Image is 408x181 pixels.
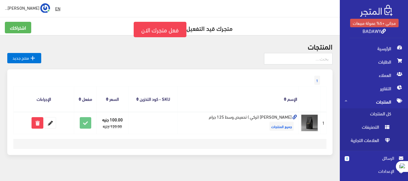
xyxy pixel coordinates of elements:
[5,22,31,33] a: اشتراكك
[7,42,333,50] h2: المنتجات
[103,123,122,130] strike: 120.00 جنيه
[300,114,319,132] img: bdoy-gold-trky-thmys-ost.png
[314,76,320,85] span: 1
[340,82,408,95] a: التقارير
[363,26,386,35] a: BADAWY
[287,94,297,103] a: الإسم
[340,42,408,55] a: الرئيسية
[340,135,408,148] a: العلامات التجارية
[345,155,403,168] a: 0 الرسائل
[7,53,41,63] a: منتج جديد
[360,5,393,17] img: .
[264,53,333,64] input: بحث...
[7,140,30,163] iframe: Drift Widget Chat Controller
[345,122,391,135] span: التصنيفات
[340,55,408,68] a: الطلبات
[345,55,403,68] span: الطلبات
[345,168,403,177] a: اﻹعدادات
[5,22,335,37] h5: متجرك قيد التفعيل
[53,3,63,14] a: EN
[340,68,408,82] a: العملاء
[340,95,408,108] a: المنتجات
[29,54,36,62] i: 
[340,108,408,122] a: كل المنتجات
[82,94,92,103] a: مفعل
[134,22,186,37] a: فعل متجرك الان
[340,122,408,135] a: التصنيفات
[345,68,403,82] span: العملاء
[345,156,349,161] span: 0
[345,135,391,148] span: العلامات التجارية
[109,94,119,103] a: السعر
[340,148,408,162] a: أنواع المنتجات
[354,155,394,161] span: الرسائل
[40,3,50,13] img: ...
[345,95,403,108] span: المنتجات
[345,108,391,122] span: كل المنتجات
[345,42,403,55] span: الرئيسية
[269,122,294,131] span: جميع المنتجات
[140,94,170,103] a: SKU - كود التخزين
[5,4,39,12] span: [PERSON_NAME]...
[349,168,394,174] span: اﻹعدادات
[178,112,299,134] td: [PERSON_NAME] (تركي ) تحميص وسط 125 جرام
[14,86,74,111] th: الإجراءات
[345,82,403,95] span: التقارير
[350,19,399,27] a: مجاني +5% عمولة مبيعات
[345,148,391,162] span: أنواع المنتجات
[55,5,60,12] u: EN
[97,112,129,134] td: 100.00 جنيه
[320,112,326,134] td: 1
[5,3,50,13] a: ... [PERSON_NAME]...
